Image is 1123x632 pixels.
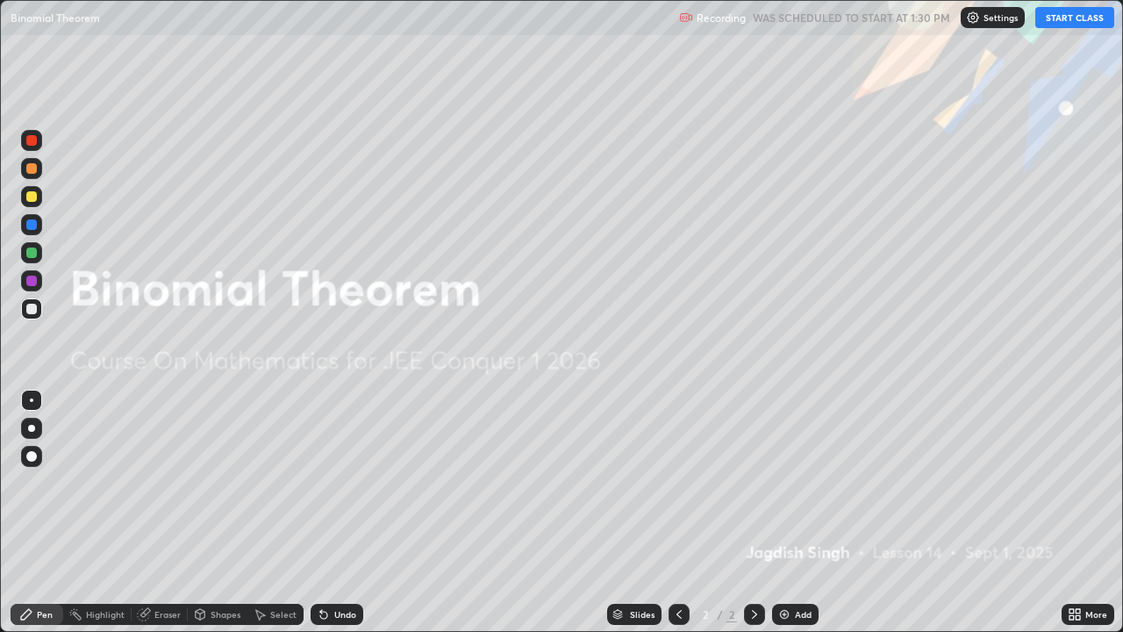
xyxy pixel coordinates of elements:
[718,609,723,620] div: /
[86,610,125,619] div: Highlight
[154,610,181,619] div: Eraser
[777,607,791,621] img: add-slide-button
[697,609,714,620] div: 2
[966,11,980,25] img: class-settings-icons
[753,10,950,25] h5: WAS SCHEDULED TO START AT 1:30 PM
[984,13,1018,22] p: Settings
[211,610,240,619] div: Shapes
[726,607,737,622] div: 2
[1085,610,1107,619] div: More
[795,610,812,619] div: Add
[630,610,654,619] div: Slides
[37,610,53,619] div: Pen
[11,11,100,25] p: Binomial Theorem
[334,610,356,619] div: Undo
[1035,7,1114,28] button: START CLASS
[270,610,297,619] div: Select
[679,11,693,25] img: recording.375f2c34.svg
[697,11,746,25] p: Recording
